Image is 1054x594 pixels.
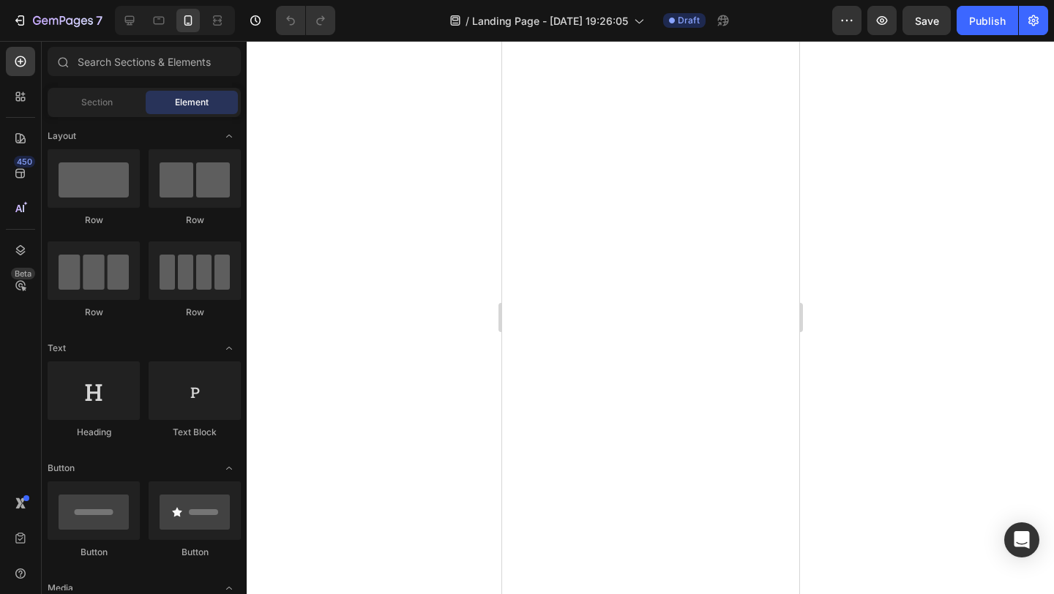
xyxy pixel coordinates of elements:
[48,462,75,475] span: Button
[276,6,335,35] div: Undo/Redo
[472,13,628,29] span: Landing Page - [DATE] 19:26:05
[217,124,241,148] span: Toggle open
[902,6,951,35] button: Save
[48,342,66,355] span: Text
[1004,522,1039,557] div: Open Intercom Messenger
[678,14,700,27] span: Draft
[48,47,241,76] input: Search Sections & Elements
[466,13,469,29] span: /
[915,15,939,27] span: Save
[6,6,109,35] button: 7
[48,546,140,559] div: Button
[217,456,241,480] span: Toggle open
[11,268,35,279] div: Beta
[175,96,209,109] span: Element
[502,41,799,594] iframe: Design area
[149,306,241,319] div: Row
[48,214,140,227] div: Row
[969,13,1006,29] div: Publish
[149,546,241,559] div: Button
[14,156,35,168] div: 450
[957,6,1018,35] button: Publish
[149,426,241,439] div: Text Block
[96,12,102,29] p: 7
[217,337,241,360] span: Toggle open
[149,214,241,227] div: Row
[48,129,76,143] span: Layout
[48,426,140,439] div: Heading
[48,306,140,319] div: Row
[81,96,113,109] span: Section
